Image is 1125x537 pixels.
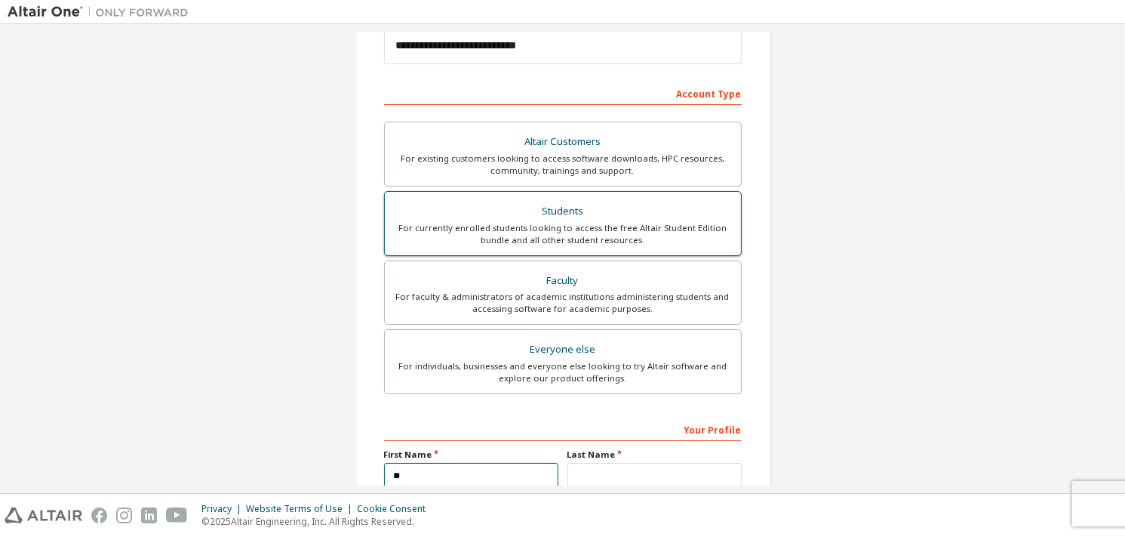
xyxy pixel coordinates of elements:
div: Your Profile [384,417,742,441]
div: Students [394,201,732,222]
div: Privacy [201,503,246,515]
div: For currently enrolled students looking to access the free Altair Student Edition bundle and all ... [394,222,732,246]
img: youtube.svg [166,508,188,523]
img: instagram.svg [116,508,132,523]
div: Website Terms of Use [246,503,357,515]
p: © 2025 Altair Engineering, Inc. All Rights Reserved. [201,515,435,528]
div: Altair Customers [394,131,732,153]
div: Cookie Consent [357,503,435,515]
div: Account Type [384,81,742,105]
label: Last Name [567,449,742,461]
div: Faculty [394,270,732,292]
div: For individuals, businesses and everyone else looking to try Altair software and explore our prod... [394,360,732,384]
label: First Name [384,449,558,461]
img: linkedin.svg [141,508,157,523]
div: Everyone else [394,339,732,360]
img: altair_logo.svg [5,508,82,523]
div: For faculty & administrators of academic institutions administering students and accessing softwa... [394,291,732,315]
img: facebook.svg [91,508,107,523]
img: Altair One [8,5,196,20]
div: For existing customers looking to access software downloads, HPC resources, community, trainings ... [394,153,732,177]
